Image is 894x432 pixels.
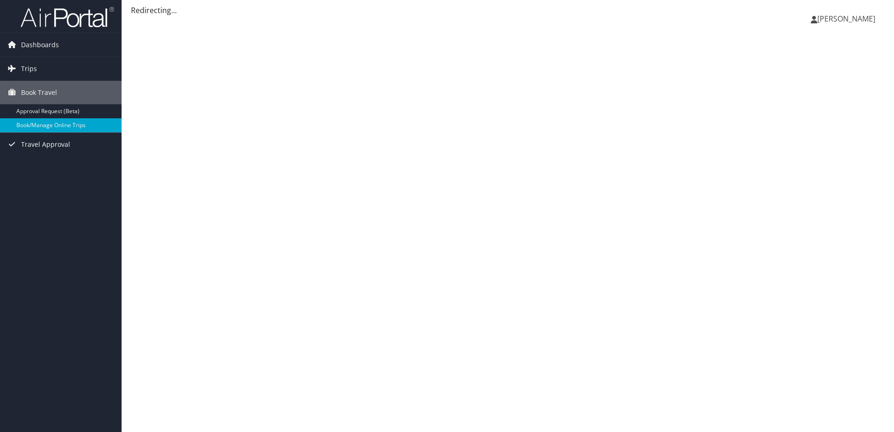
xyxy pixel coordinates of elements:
[817,14,875,24] span: [PERSON_NAME]
[21,6,114,28] img: airportal-logo.png
[21,81,57,104] span: Book Travel
[811,5,885,33] a: [PERSON_NAME]
[21,57,37,80] span: Trips
[21,133,70,156] span: Travel Approval
[131,5,885,16] div: Redirecting...
[21,33,59,57] span: Dashboards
